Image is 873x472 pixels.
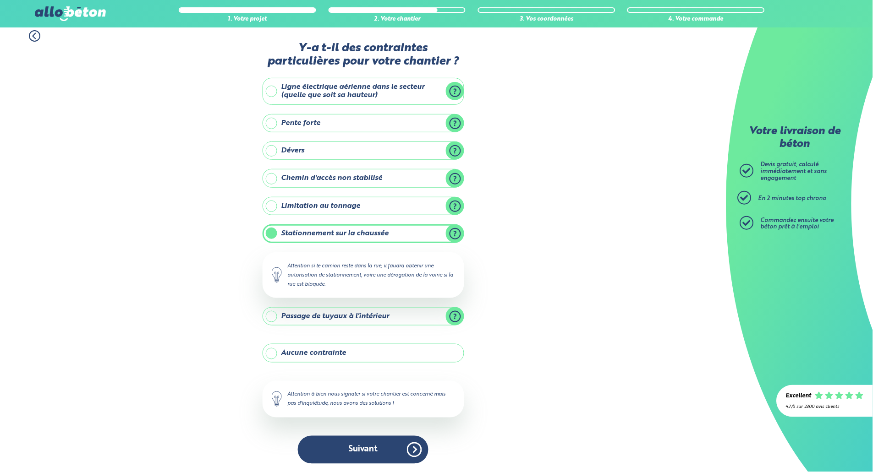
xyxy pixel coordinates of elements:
label: Pente forte [263,114,464,132]
p: Votre livraison de béton [742,125,848,151]
label: Limitation au tonnage [263,197,464,215]
div: Attention si le camion reste dans la rue, il faudra obtenir une autorisation de stationnement, vo... [263,252,464,298]
span: En 2 minutes top chrono [758,195,827,201]
label: Chemin d'accès non stabilisé [263,169,464,187]
div: 2. Votre chantier [329,16,466,23]
div: 3. Vos coordonnées [478,16,615,23]
label: Y-a t-il des contraintes particulières pour votre chantier ? [263,42,464,69]
div: Attention à bien nous signaler si votre chantier est concerné mais pas d'inquiétude, nous avons d... [263,381,464,418]
div: 4. Votre commande [627,16,765,23]
label: Ligne électrique aérienne dans le secteur (quelle que soit sa hauteur) [263,78,464,105]
label: Passage de tuyaux à l'intérieur [263,307,464,326]
iframe: Help widget launcher [791,436,863,462]
button: Suivant [298,436,428,464]
label: Stationnement sur la chaussée [263,224,464,243]
span: Commandez ensuite votre béton prêt à l'emploi [761,217,834,230]
label: Aucune contrainte [263,344,464,362]
div: 1. Votre projet [179,16,316,23]
span: Devis gratuit, calculé immédiatement et sans engagement [761,162,827,181]
div: 4.7/5 sur 2300 avis clients [786,405,864,410]
img: allobéton [35,6,105,21]
div: Excellent [786,393,812,400]
label: Dévers [263,141,464,160]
